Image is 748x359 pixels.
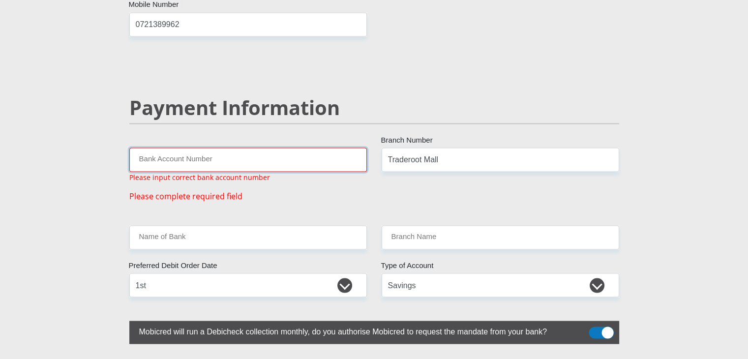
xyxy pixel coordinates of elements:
input: Bank Account Number [129,148,367,172]
span: Please complete required field [129,190,242,202]
label: Mobicred will run a Debicheck collection monthly, do you authorise Mobicred to request the mandat... [129,321,570,340]
input: Name of Bank [129,225,367,249]
input: Mobile Number [129,12,367,36]
h2: Payment Information [129,95,619,119]
input: Branch Name [382,225,619,249]
input: Branch Number [382,148,619,172]
p: Please input correct bank account number [129,172,270,182]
